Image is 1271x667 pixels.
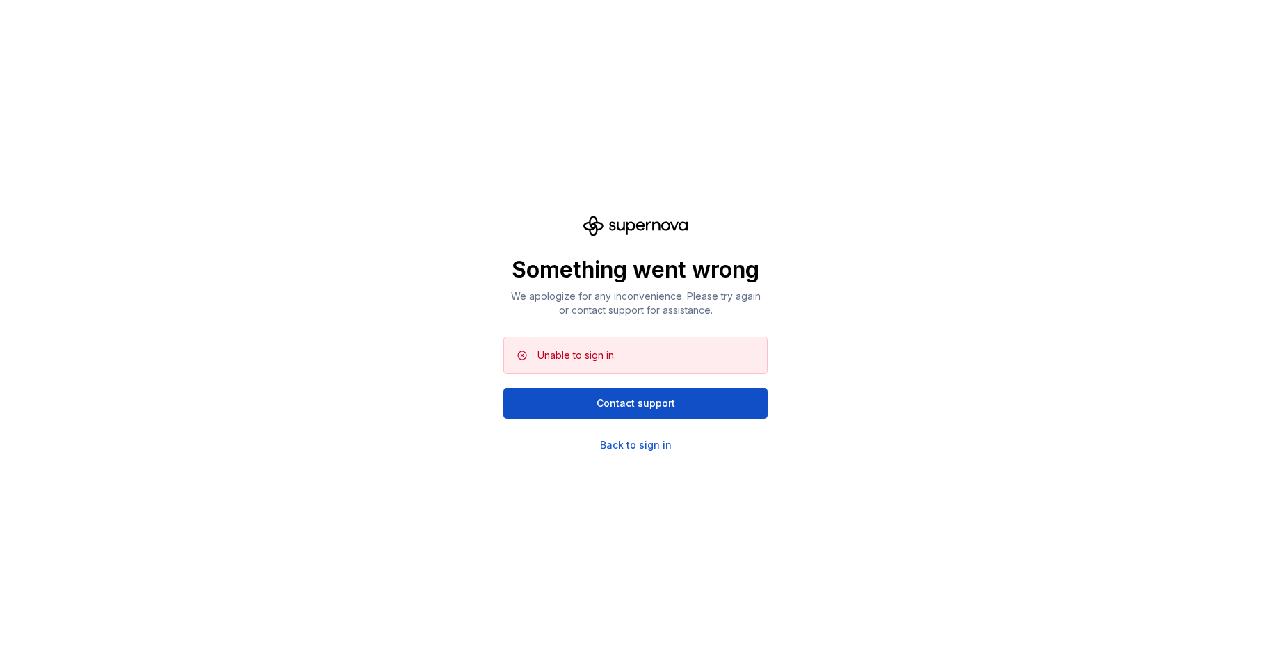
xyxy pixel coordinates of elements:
p: We apologize for any inconvenience. Please try again or contact support for assistance. [503,289,768,317]
div: Unable to sign in. [537,348,616,362]
p: Something went wrong [503,256,768,284]
span: Contact support [597,396,675,410]
button: Contact support [503,388,768,419]
a: Back to sign in [600,438,672,452]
